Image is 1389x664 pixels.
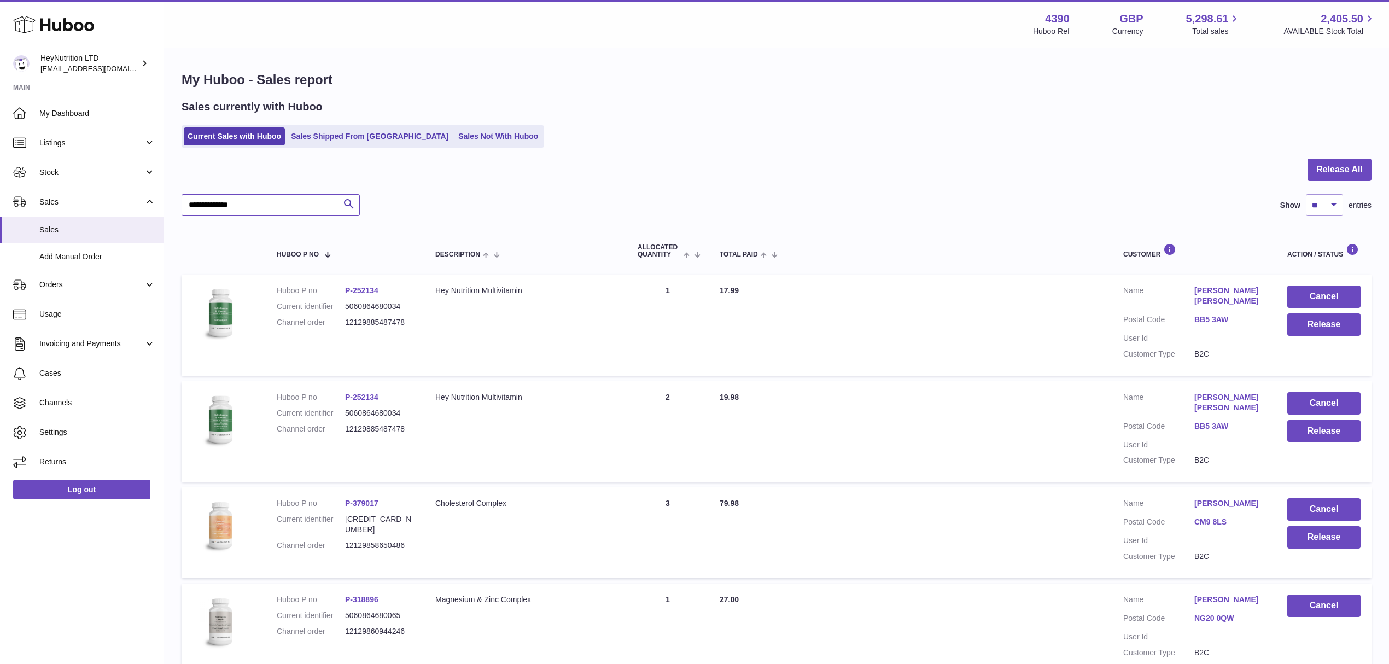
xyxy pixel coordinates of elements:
[1321,11,1363,26] span: 2,405.50
[1287,286,1361,308] button: Cancel
[39,279,144,290] span: Orders
[39,167,144,178] span: Stock
[1123,286,1194,309] dt: Name
[1123,421,1194,434] dt: Postal Code
[345,408,413,418] dd: 5060864680034
[1287,526,1361,549] button: Release
[1192,26,1241,37] span: Total sales
[39,252,155,262] span: Add Manual Order
[39,225,155,235] span: Sales
[277,424,345,434] dt: Channel order
[277,514,345,535] dt: Current identifier
[1123,535,1194,546] dt: User Id
[1123,440,1194,450] dt: User Id
[638,244,681,258] span: ALLOCATED Quantity
[184,127,285,145] a: Current Sales with Huboo
[627,381,709,482] td: 2
[192,498,247,553] img: 43901725566350.jpg
[1123,595,1194,608] dt: Name
[1287,595,1361,617] button: Cancel
[345,424,413,434] dd: 12129885487478
[627,487,709,578] td: 3
[1123,243,1265,258] div: Customer
[39,108,155,119] span: My Dashboard
[345,286,378,295] a: P-252134
[1123,455,1194,465] dt: Customer Type
[39,427,155,438] span: Settings
[277,286,345,296] dt: Huboo P no
[39,138,144,148] span: Listings
[1194,392,1265,413] a: [PERSON_NAME] [PERSON_NAME]
[39,398,155,408] span: Channels
[720,499,739,508] span: 79.98
[1194,517,1265,527] a: CM9 8LS
[345,595,378,604] a: P-318896
[39,368,155,378] span: Cases
[1194,613,1265,624] a: NG20 0QW
[435,595,616,605] div: Magnesium & Zinc Complex
[1123,498,1194,511] dt: Name
[287,127,452,145] a: Sales Shipped From [GEOGRAPHIC_DATA]
[1280,200,1300,211] label: Show
[1287,498,1361,521] button: Cancel
[1194,349,1265,359] dd: B2C
[1123,517,1194,530] dt: Postal Code
[1112,26,1143,37] div: Currency
[192,595,247,649] img: 43901725567059.jpg
[345,540,413,551] dd: 12129858650486
[277,392,345,403] dt: Huboo P no
[435,251,480,258] span: Description
[345,499,378,508] a: P-379017
[1123,314,1194,328] dt: Postal Code
[39,457,155,467] span: Returns
[345,626,413,637] dd: 12129860944246
[182,100,323,114] h2: Sales currently with Huboo
[1194,314,1265,325] a: BB5 3AW
[1123,613,1194,626] dt: Postal Code
[345,514,413,535] dd: [CREDIT_CARD_NUMBER]
[40,64,161,73] span: [EMAIL_ADDRESS][DOMAIN_NAME]
[13,55,30,72] img: info@heynutrition.com
[435,392,616,403] div: Hey Nutrition Multivitamin
[454,127,542,145] a: Sales Not With Huboo
[1194,551,1265,562] dd: B2C
[720,393,739,401] span: 19.98
[277,498,345,509] dt: Huboo P no
[1033,26,1070,37] div: Huboo Ref
[1283,11,1376,37] a: 2,405.50 AVAILABLE Stock Total
[1194,595,1265,605] a: [PERSON_NAME]
[345,317,413,328] dd: 12129885487478
[277,408,345,418] dt: Current identifier
[39,197,144,207] span: Sales
[277,610,345,621] dt: Current identifier
[277,317,345,328] dt: Channel order
[1123,392,1194,416] dt: Name
[13,480,150,499] a: Log out
[1287,243,1361,258] div: Action / Status
[1349,200,1372,211] span: entries
[1119,11,1143,26] strong: GBP
[345,610,413,621] dd: 5060864680065
[720,595,739,604] span: 27.00
[1308,159,1372,181] button: Release All
[627,275,709,375] td: 1
[720,286,739,295] span: 17.99
[40,53,139,74] div: HeyNutrition LTD
[277,301,345,312] dt: Current identifier
[1194,455,1265,465] dd: B2C
[1186,11,1229,26] span: 5,298.61
[1194,286,1265,306] a: [PERSON_NAME] [PERSON_NAME]
[1045,11,1070,26] strong: 4390
[1283,26,1376,37] span: AVAILABLE Stock Total
[1287,420,1361,442] button: Release
[1123,333,1194,343] dt: User Id
[1123,349,1194,359] dt: Customer Type
[1123,551,1194,562] dt: Customer Type
[345,301,413,312] dd: 5060864680034
[1194,648,1265,658] dd: B2C
[277,595,345,605] dt: Huboo P no
[1194,421,1265,432] a: BB5 3AW
[192,286,247,340] img: 43901725567377.jpeg
[182,71,1372,89] h1: My Huboo - Sales report
[345,393,378,401] a: P-252134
